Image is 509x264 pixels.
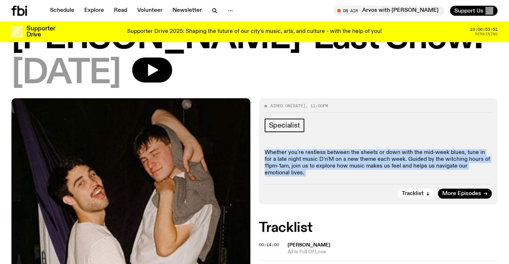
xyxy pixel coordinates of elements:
[442,191,481,196] span: More Episodes
[265,149,492,177] p: Whether you're restless between the sheets or down with the mid-week blues, tune in for a late ni...
[402,191,424,196] span: Tracklist
[80,6,108,16] a: Explore
[270,103,290,109] span: Aired on
[26,26,55,38] h3: Supporter Drive
[168,6,206,16] a: Newsletter
[438,189,492,199] a: More Episodes
[11,58,121,90] span: [DATE]
[265,119,304,132] a: Specialist
[290,103,305,109] span: [DATE]
[259,221,498,234] h2: Tracklist
[127,29,382,35] p: Supporter Drive 2025: Shaping the future of our city’s music, arts, and culture - with the help o...
[269,121,300,129] span: Specialist
[450,6,498,16] button: Support Us
[288,243,330,248] span: [PERSON_NAME]
[475,32,498,36] span: Remaining
[288,249,498,255] span: All Is Full Of Love
[470,28,498,31] span: 10:06:53:51
[110,6,131,16] a: Read
[305,103,328,109] span: , 11:00pm
[454,8,483,14] span: Support Us
[334,6,444,16] button: On AirArvos with [PERSON_NAME]
[259,242,279,248] span: 00:14:00
[259,243,279,247] button: 00:14:00
[46,6,79,16] a: Schedule
[398,189,434,199] button: Tracklist
[133,6,167,16] a: Volunteer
